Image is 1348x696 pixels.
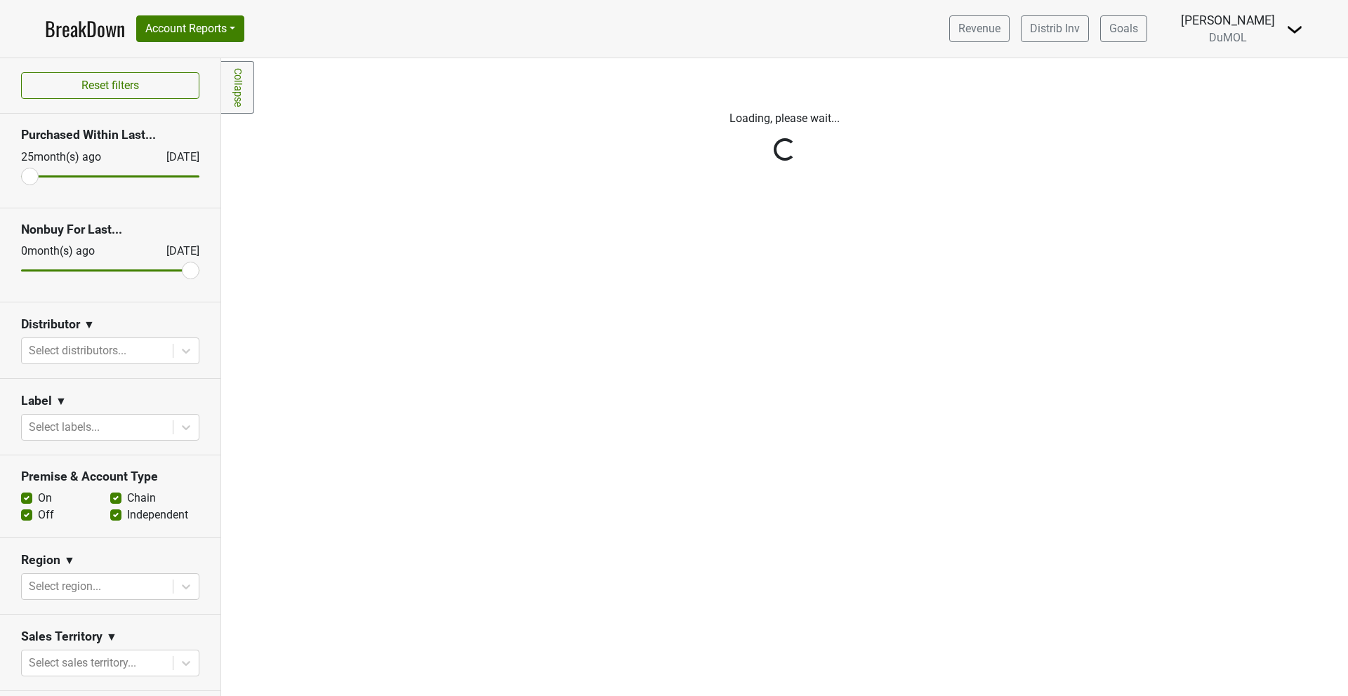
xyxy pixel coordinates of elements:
[136,15,244,42] button: Account Reports
[221,61,254,114] a: Collapse
[1181,11,1275,29] div: [PERSON_NAME]
[45,14,125,43] a: BreakDown
[949,15,1010,42] a: Revenue
[395,110,1175,127] p: Loading, please wait...
[1100,15,1147,42] a: Goals
[1286,21,1303,38] img: Dropdown Menu
[1209,31,1247,44] span: DuMOL
[1021,15,1089,42] a: Distrib Inv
